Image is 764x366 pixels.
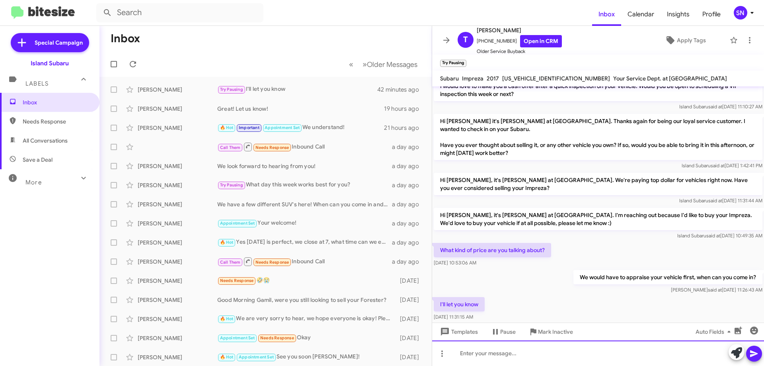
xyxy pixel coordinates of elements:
span: Island Subaru [DATE] 11:10:27 AM [679,104,762,110]
span: Older Messages [367,60,417,69]
div: [PERSON_NAME] [138,124,217,132]
span: Needs Response [255,145,289,150]
button: Templates [432,325,484,339]
div: Yes [DATE] is perfect, we close at 7, what time can we expect you? [217,238,392,247]
p: Hi [PERSON_NAME], it's [PERSON_NAME] at [GEOGRAPHIC_DATA]. I'm reaching out because I'd like to b... [434,208,762,230]
div: a day ago [392,143,425,151]
small: Try Pausing [440,60,466,67]
span: Auto Fields [696,325,734,339]
span: said at [708,287,722,293]
span: Needs Response [220,278,254,283]
div: We have a few different SUV's here! When can you come in and check them out? [217,200,392,208]
div: 🤣😭 [217,276,396,285]
span: [PHONE_NUMBER] [477,35,562,47]
input: Search [96,3,263,22]
p: We would have to appraise your vehicle first, when can you come in? [573,270,762,284]
span: Call Them [220,145,241,150]
span: Try Pausing [220,182,243,188]
span: said at [708,104,722,110]
span: Island Subaru [DATE] 10:49:35 AM [677,233,762,239]
span: Your Service Dept. at [GEOGRAPHIC_DATA] [613,75,727,82]
span: Island Subaru [DATE] 11:31:44 AM [679,198,762,204]
span: Appointment Set [239,354,274,360]
div: Great! Let us know! [217,105,384,113]
span: Needs Response [255,260,289,265]
p: Hi [PERSON_NAME] it's [PERSON_NAME] at [GEOGRAPHIC_DATA]. Thanks again for being our loyal servic... [434,114,762,160]
span: [DATE] 10:53:06 AM [434,260,476,266]
nav: Page navigation example [345,56,422,72]
span: Subaru [440,75,459,82]
div: [PERSON_NAME] [138,181,217,189]
span: Appointment Set [220,335,255,341]
span: Pause [500,325,516,339]
a: Insights [661,3,696,26]
h1: Inbox [111,32,140,45]
div: a day ago [392,181,425,189]
span: » [363,59,367,69]
div: a day ago [392,239,425,247]
span: Save a Deal [23,156,53,164]
span: All Conversations [23,137,68,145]
div: a day ago [392,162,425,170]
div: We understand! [217,123,384,132]
div: Island Subaru [31,59,69,67]
button: Previous [344,56,358,72]
div: 21 hours ago [384,124,425,132]
button: Apply Tags [644,33,726,47]
span: Inbox [23,98,90,106]
span: 🔥 Hot [220,354,234,360]
p: Hi [PERSON_NAME], it's [PERSON_NAME] at [GEOGRAPHIC_DATA]. We're paying top dollar for vehicles r... [434,173,762,195]
a: Inbox [592,3,621,26]
div: We look forward to hearing from you! [217,162,392,170]
span: Special Campaign [35,39,83,47]
span: 🔥 Hot [220,240,234,245]
div: Good Morning Gamil, were you still looking to sell your Forester? [217,296,396,304]
div: [PERSON_NAME] [138,239,217,247]
span: [DATE] 11:31:15 AM [434,314,473,320]
button: Mark Inactive [522,325,579,339]
div: [DATE] [396,334,425,342]
span: 🔥 Hot [220,316,234,321]
div: [PERSON_NAME] [138,296,217,304]
span: More [25,179,42,186]
div: [PERSON_NAME] [138,86,217,94]
span: Mark Inactive [538,325,573,339]
div: [PERSON_NAME] [138,162,217,170]
span: 2017 [487,75,499,82]
span: Needs Response [260,335,294,341]
div: Inbound Call [217,256,392,266]
div: [DATE] [396,353,425,361]
div: [PERSON_NAME] [138,258,217,266]
div: a day ago [392,219,425,227]
span: Older Service Buyback [477,47,562,55]
span: « [349,59,353,69]
div: [DATE] [396,315,425,323]
div: 42 minutes ago [378,86,425,94]
a: Profile [696,3,727,26]
div: Inbound Call [217,142,392,152]
span: T [463,33,468,46]
div: Your welcome! [217,219,392,228]
div: [PERSON_NAME] [138,315,217,323]
span: Island Subaru [DATE] 1:42:41 PM [682,162,762,168]
a: Calendar [621,3,661,26]
div: a day ago [392,258,425,266]
div: 19 hours ago [384,105,425,113]
div: [DATE] [396,296,425,304]
div: SN [734,6,747,20]
div: We are very sorry to hear, we hope everyone is okay! Please let me know when you are available to... [217,314,396,323]
span: Apply Tags [677,33,706,47]
span: Needs Response [23,117,90,125]
span: Call Them [220,260,241,265]
div: Okay [217,333,396,343]
span: [US_VEHICLE_IDENTIFICATION_NUMBER] [502,75,610,82]
button: Pause [484,325,522,339]
div: [PERSON_NAME] [138,219,217,227]
button: SN [727,6,755,20]
div: a day ago [392,200,425,208]
span: Appointment Set [220,221,255,226]
div: See you soon [PERSON_NAME]! [217,352,396,362]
